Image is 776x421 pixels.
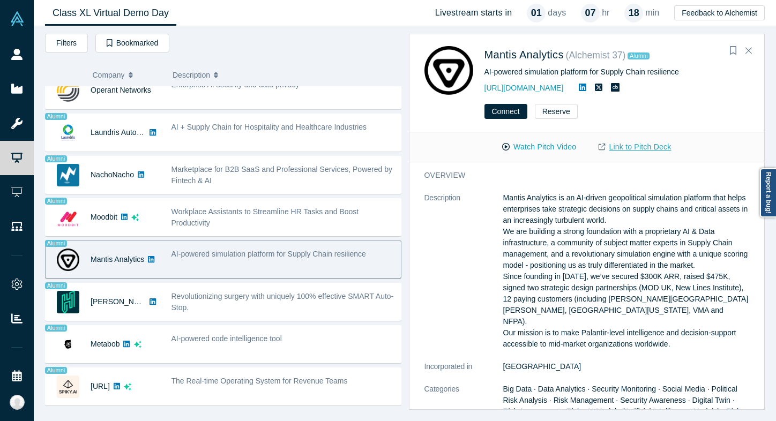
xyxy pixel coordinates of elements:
[645,6,659,19] p: min
[171,377,348,385] span: The Real-time Operating System for Revenue Teams
[171,207,359,227] span: Workplace Assistants to Streamline HR Tasks and Boost Productivity
[503,192,750,350] p: Mantis Analytics is an AI-driven geopolitical simulation platform that helps enterprises take str...
[602,6,609,19] p: hr
[124,383,131,390] svg: dsa ai sparkles
[91,128,242,137] a: Laundris Autonomous Inventory Management
[45,198,67,205] span: Alumni
[45,113,67,120] span: Alumni
[45,240,67,247] span: Alumni
[484,104,527,119] button: Connect
[93,64,162,86] button: Company
[503,361,750,372] dd: [GEOGRAPHIC_DATA]
[45,282,67,289] span: Alumni
[91,297,182,306] a: [PERSON_NAME] Surgical
[45,367,67,374] span: Alumni
[674,5,765,20] button: Feedback to Alchemist
[624,4,643,22] div: 18
[57,79,79,102] img: Operant Networks's Logo
[95,34,169,52] button: Bookmarked
[171,334,282,343] span: AI-powered code intelligence tool
[57,122,79,144] img: Laundris Autonomous Inventory Management's Logo
[424,192,503,361] dt: Description
[587,138,682,156] a: Link to Pitch Deck
[435,7,512,18] h4: Livestream starts in
[491,138,587,156] button: Watch Pitch Video
[45,1,176,26] a: Class XL Virtual Demo Day
[484,66,750,78] div: AI-powered simulation platform for Supply Chain resilience
[424,46,473,95] img: Mantis Analytics's Logo
[171,165,392,185] span: Marketplace for B2B SaaS and Professional Services, Powered by Fintech & AI
[484,49,564,61] a: Mantis Analytics
[535,104,578,119] button: Reserve
[91,170,134,179] a: NachoNacho
[57,333,79,356] img: Metabob's Logo
[91,86,151,94] a: Operant Networks
[741,42,757,59] button: Close
[91,255,144,264] a: Mantis Analytics
[527,4,546,22] div: 01
[581,4,600,22] div: 07
[628,52,650,59] span: Alumni
[45,34,88,52] button: Filters
[10,11,25,26] img: Alchemist Vault Logo
[726,43,741,58] button: Bookmark
[171,80,300,89] span: Enterprise AI security and data privacy
[173,64,210,86] span: Description
[131,214,139,221] svg: dsa ai sparkles
[171,123,367,131] span: AI + Supply Chain for Hospitality and Healthcare Industries
[566,50,626,61] small: ( Alchemist 37 )
[171,250,366,258] span: AI-powered simulation platform for Supply Chain resilience
[45,155,67,162] span: Alumni
[91,213,117,221] a: Moodbit
[424,361,503,384] dt: Incorporated in
[45,325,67,332] span: Alumni
[760,168,776,217] a: Report a bug!
[93,64,125,86] span: Company
[10,395,25,410] img: Katinka Harsányi's Account
[57,206,79,229] img: Moodbit's Logo
[91,382,110,390] a: [URL]
[134,341,141,348] svg: dsa ai sparkles
[173,64,394,86] button: Description
[91,340,120,348] a: Metabob
[57,164,79,186] img: NachoNacho's Logo
[57,249,79,271] img: Mantis Analytics's Logo
[57,375,79,398] img: Spiky.ai's Logo
[424,170,735,181] h3: overview
[171,292,394,312] span: Revolutionizing surgery with uniquely 100% effective SMART Auto-Stop.
[484,84,564,92] a: [URL][DOMAIN_NAME]
[57,291,79,313] img: Hubly Surgical's Logo
[548,6,566,19] p: days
